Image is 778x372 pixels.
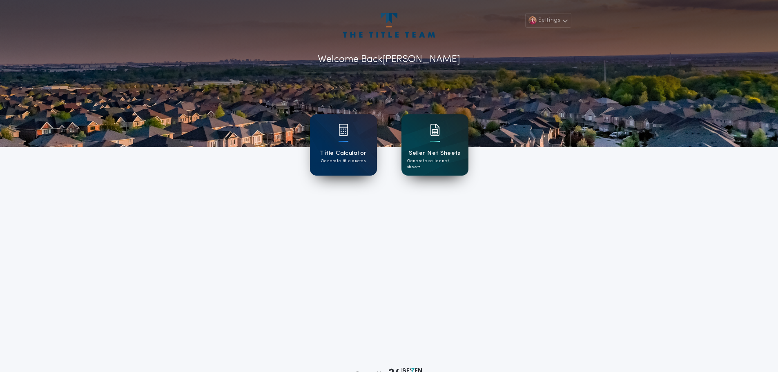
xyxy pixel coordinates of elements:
img: card icon [430,124,440,136]
h1: Title Calculator [320,149,366,158]
p: Generate seller net sheets [407,158,463,170]
p: Welcome Back [PERSON_NAME] [318,52,460,67]
button: Settings [525,13,571,28]
img: card icon [339,124,348,136]
a: card iconTitle CalculatorGenerate title quotes [310,114,377,176]
img: account-logo [343,13,435,38]
a: card iconSeller Net SheetsGenerate seller net sheets [401,114,468,176]
img: user avatar [528,16,537,25]
p: Generate title quotes [321,158,366,164]
h1: Seller Net Sheets [409,149,461,158]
